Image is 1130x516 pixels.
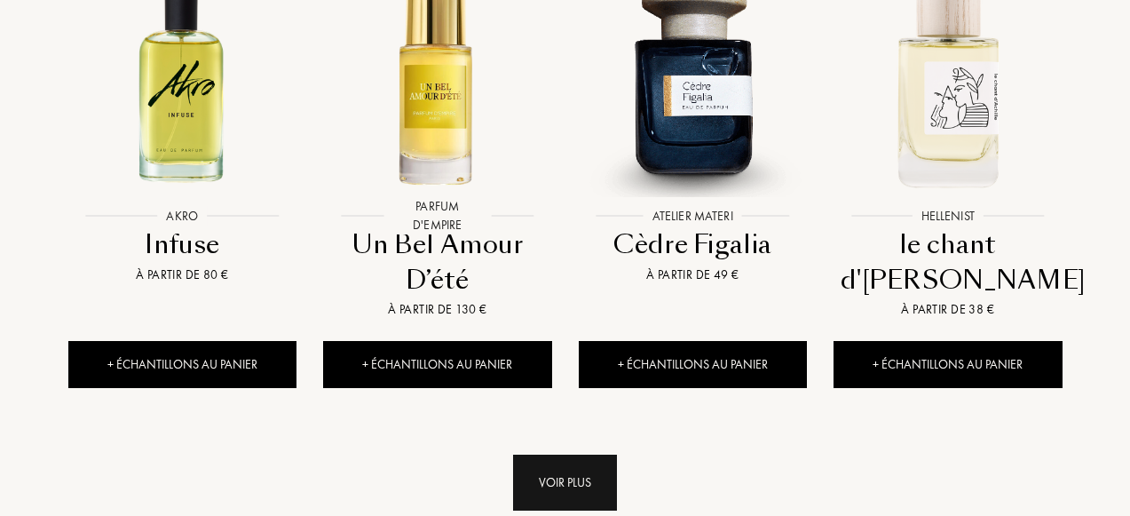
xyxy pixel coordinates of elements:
[323,341,552,388] div: + Échantillons au panier
[330,227,545,298] div: Un Bel Amour D’été
[68,341,297,388] div: + Échantillons au panier
[841,227,1055,298] div: le chant d'[PERSON_NAME]
[586,227,801,262] div: Cèdre Figalia
[834,341,1063,388] div: + Échantillons au panier
[586,266,801,284] div: À partir de 49 €
[75,227,290,262] div: Infuse
[330,300,545,319] div: À partir de 130 €
[75,266,290,284] div: À partir de 80 €
[513,455,617,511] div: Voir plus
[841,300,1055,319] div: À partir de 38 €
[579,341,808,388] div: + Échantillons au panier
